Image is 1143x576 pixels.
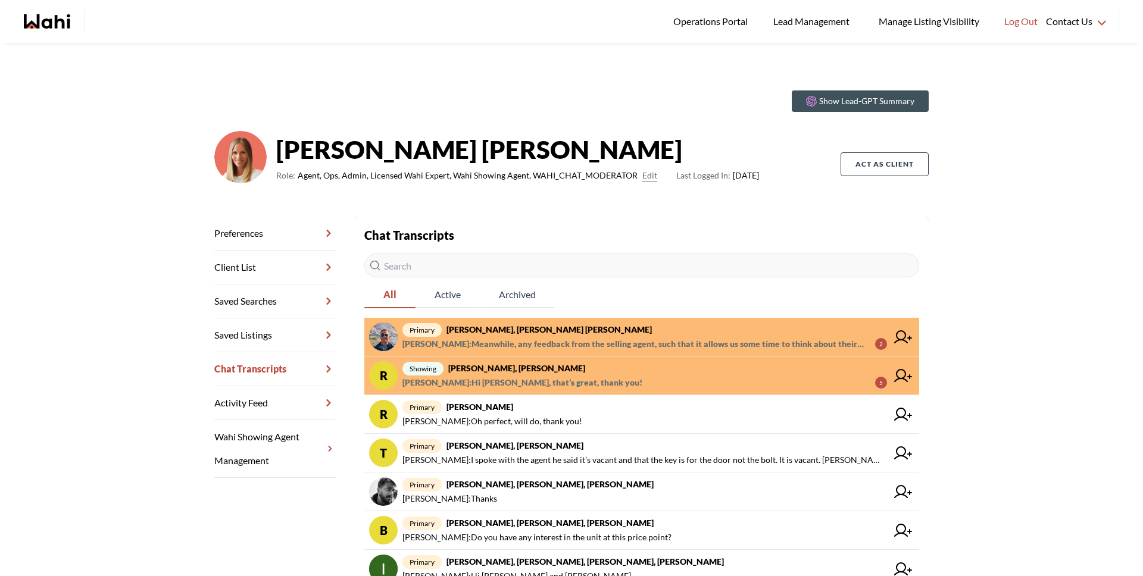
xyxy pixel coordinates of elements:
a: Preferences [214,217,336,251]
input: Search [364,253,919,277]
span: All [364,282,416,307]
span: [PERSON_NAME] : Thanks [402,492,497,506]
a: Saved Searches [214,284,336,318]
a: Rprimary[PERSON_NAME][PERSON_NAME]:Oh perfect, will do, thank you! [364,395,919,434]
strong: [PERSON_NAME] [PERSON_NAME] [276,132,759,167]
img: 0f07b375cde2b3f9.png [214,131,267,183]
span: showing [402,362,444,375]
span: primary [402,478,442,492]
div: B [369,516,398,544]
span: primary [402,323,442,337]
div: R [369,400,398,428]
a: Activity Feed [214,386,336,420]
a: Chat Transcripts [214,352,336,386]
span: [DATE] [676,168,759,183]
strong: Chat Transcripts [364,228,454,242]
p: Show Lead-GPT Summary [819,95,914,107]
div: 2 [875,338,887,350]
strong: [PERSON_NAME], [PERSON_NAME], [PERSON_NAME] [446,479,654,489]
span: [PERSON_NAME] : Do you have any interest in the unit at this price point? [402,530,672,544]
strong: [PERSON_NAME], [PERSON_NAME], [PERSON_NAME] [446,518,654,528]
span: [PERSON_NAME] : I spoke with the agent he said it’s vacant and that the key is for the door not t... [402,453,887,467]
button: Active [416,282,480,308]
a: primary[PERSON_NAME], [PERSON_NAME] [PERSON_NAME][PERSON_NAME]:Meanwhile, any feedback from the s... [364,318,919,356]
strong: [PERSON_NAME], [PERSON_NAME] [448,363,585,373]
div: R [369,361,398,390]
span: Manage Listing Visibility [875,14,983,29]
a: primary[PERSON_NAME], [PERSON_NAME], [PERSON_NAME][PERSON_NAME]:Thanks [364,472,919,511]
a: Wahi Showing Agent Management [214,420,336,478]
a: Saved Listings [214,318,336,352]
span: Lead Management [773,14,854,29]
strong: [PERSON_NAME], [PERSON_NAME], [PERSON_NAME], [PERSON_NAME] [446,556,724,566]
button: All [364,282,416,308]
a: Bprimary[PERSON_NAME], [PERSON_NAME], [PERSON_NAME][PERSON_NAME]:Do you have any interest in the ... [364,511,919,550]
span: primary [402,400,442,414]
div: 5 [875,377,887,389]
strong: [PERSON_NAME], [PERSON_NAME] [PERSON_NAME] [446,324,652,334]
button: Edit [642,168,657,183]
span: Active [416,282,480,307]
img: chat avatar [369,477,398,506]
strong: [PERSON_NAME] [446,402,513,412]
strong: [PERSON_NAME], [PERSON_NAME] [446,440,583,450]
div: T [369,439,398,467]
span: Agent, Ops, Admin, Licensed Wahi Expert, Wahi Showing Agent, WAHI_CHAT_MODERATOR [298,168,638,183]
a: Tprimary[PERSON_NAME], [PERSON_NAME][PERSON_NAME]:I spoke with the agent he said it’s vacant and ... [364,434,919,472]
span: [PERSON_NAME] : Oh perfect, will do, thank you! [402,414,582,428]
button: Archived [480,282,555,308]
span: Last Logged In: [676,170,730,180]
span: primary [402,516,442,530]
button: Act as Client [841,152,929,176]
a: Wahi homepage [24,14,70,29]
a: Client List [214,251,336,284]
span: Archived [480,282,555,307]
span: primary [402,555,442,569]
span: primary [402,439,442,453]
span: Role: [276,168,295,183]
span: [PERSON_NAME] : Meanwhile, any feedback from the selling agent, such that it allows us some time ... [402,337,866,351]
button: Show Lead-GPT Summary [792,90,929,112]
span: Operations Portal [673,14,752,29]
a: Rshowing[PERSON_NAME], [PERSON_NAME][PERSON_NAME]:Hi [PERSON_NAME], that’s great, thank you!5 [364,356,919,395]
img: chat avatar [369,323,398,351]
span: Log Out [1004,14,1038,29]
span: [PERSON_NAME] : Hi [PERSON_NAME], that’s great, thank you! [402,375,642,390]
